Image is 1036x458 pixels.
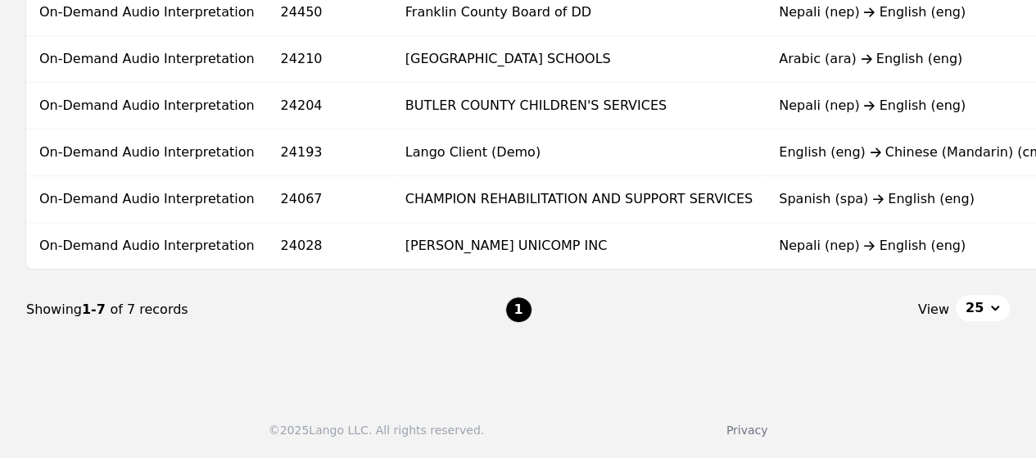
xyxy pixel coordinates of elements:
td: On-Demand Audio Interpretation [26,83,268,129]
td: [PERSON_NAME] UNICOMP INC [392,223,766,270]
a: Privacy [726,424,768,437]
td: On-Demand Audio Interpretation [26,36,268,83]
td: On-Demand Audio Interpretation [26,176,268,223]
span: 1-7 [82,302,110,317]
div: Showing of 7 records [26,300,505,320]
td: Lango Client (Demo) [392,129,766,176]
span: View [918,300,949,320]
td: 24028 [268,223,392,270]
div: © 2025 Lango LLC. All rights reserved. [269,422,484,438]
td: 24204 [268,83,392,129]
span: 25 [966,298,984,318]
td: [GEOGRAPHIC_DATA] SCHOOLS [392,36,766,83]
td: On-Demand Audio Interpretation [26,223,268,270]
td: BUTLER COUNTY CHILDREN'S SERVICES [392,83,766,129]
button: 25 [956,295,1010,321]
td: 24210 [268,36,392,83]
td: 24193 [268,129,392,176]
td: On-Demand Audio Interpretation [26,129,268,176]
td: 24067 [268,176,392,223]
nav: Page navigation [26,270,1010,350]
td: CHAMPION REHABILITATION AND SUPPORT SERVICES [392,176,766,223]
